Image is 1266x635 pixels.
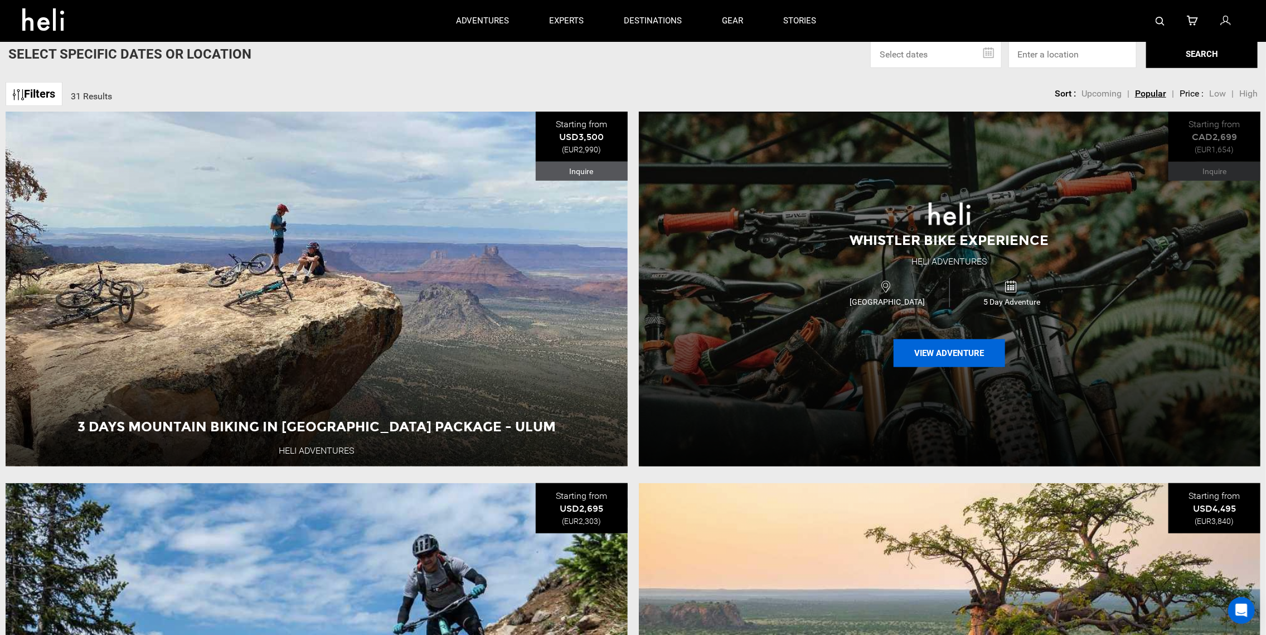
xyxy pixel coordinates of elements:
img: btn-icon.svg [13,89,24,100]
img: images [929,203,971,225]
span: Upcoming [1081,88,1122,99]
span: 31 Results [71,91,112,102]
span: [GEOGRAPHIC_DATA] [825,296,949,307]
div: Heli Adventures [912,256,987,268]
p: destinations [624,15,682,27]
span: Whistler Bike Experience [850,232,1049,248]
li: | [1172,88,1174,100]
img: search-bar-icon.svg [1156,17,1165,26]
input: Enter a location [1008,40,1137,68]
button: SEARCH [1146,40,1258,68]
p: experts [550,15,584,27]
div: Open Intercom Messenger [1228,597,1255,624]
p: Select Specific Dates Or Location [8,45,251,64]
li: | [1127,88,1129,100]
a: Filters [6,82,62,106]
span: Popular [1135,88,1166,99]
span: 5 Day Adventure [950,296,1074,307]
li: Sort : [1055,88,1076,100]
li: Price : [1180,88,1204,100]
li: | [1231,88,1234,100]
input: Select dates [870,40,1002,68]
span: Low [1209,88,1226,99]
p: adventures [456,15,510,27]
button: View Adventure [894,339,1005,367]
span: High [1239,88,1258,99]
